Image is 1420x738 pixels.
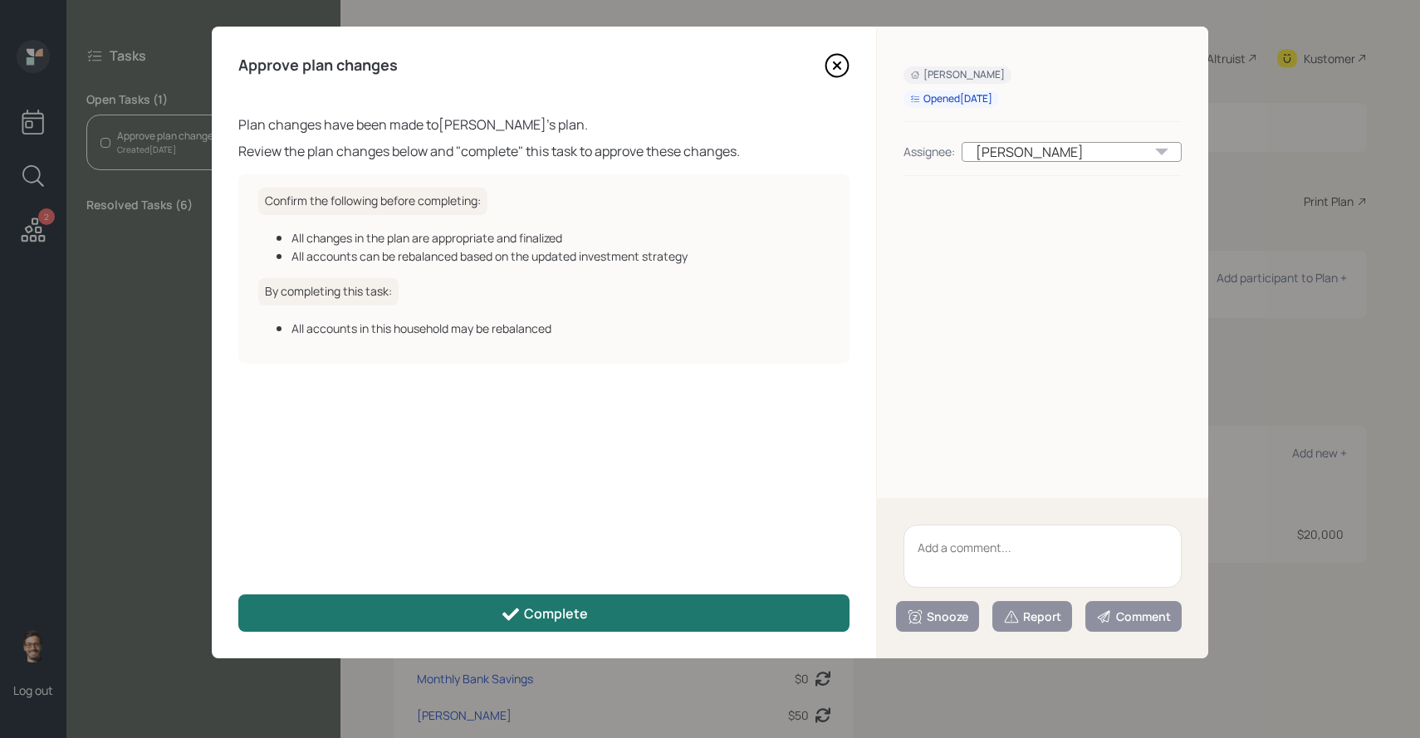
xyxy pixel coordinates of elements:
div: [PERSON_NAME] [910,68,1005,82]
h6: Confirm the following before completing: [258,188,487,215]
div: Comment [1096,608,1171,625]
div: Review the plan changes below and "complete" this task to approve these changes. [238,141,850,161]
div: Assignee: [903,143,955,160]
button: Report [992,601,1072,632]
button: Comment [1085,601,1182,632]
div: All accounts can be rebalanced based on the updated investment strategy [291,247,830,265]
div: All changes in the plan are appropriate and finalized [291,229,830,247]
div: Plan changes have been made to [PERSON_NAME] 's plan. [238,115,850,134]
button: Complete [238,594,850,632]
div: Report [1003,608,1061,625]
h6: By completing this task: [258,278,399,305]
div: Opened [DATE] [910,92,992,106]
div: Snooze [907,608,968,625]
div: All accounts in this household may be rebalanced [291,320,830,337]
div: [PERSON_NAME] [962,142,1182,162]
h4: Approve plan changes [238,56,398,75]
button: Snooze [896,601,979,632]
div: Complete [501,604,588,624]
